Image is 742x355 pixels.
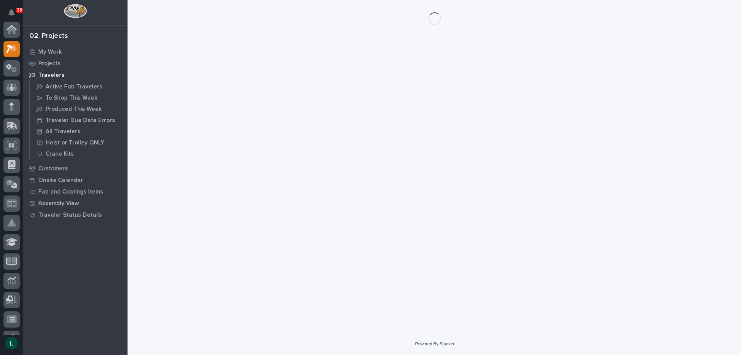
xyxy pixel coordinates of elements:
[23,186,128,197] a: Fab and Coatings Items
[30,92,128,103] a: To Shop This Week
[415,341,454,346] a: Powered By Stacker
[46,151,74,158] p: Crane Kits
[10,9,20,22] div: Notifications36
[38,60,61,67] p: Projects
[23,209,128,221] a: Traveler Status Details
[38,189,103,195] p: Fab and Coatings Items
[38,49,62,56] p: My Work
[46,117,115,124] p: Traveler Due Date Errors
[38,165,68,172] p: Customers
[46,106,102,113] p: Produced This Week
[30,81,128,92] a: Active Fab Travelers
[46,139,104,146] p: Hoist or Trolley ONLY
[30,148,128,159] a: Crane Kits
[46,128,80,135] p: All Travelers
[64,4,87,18] img: Workspace Logo
[30,104,128,114] a: Produced This Week
[23,69,128,81] a: Travelers
[38,212,102,219] p: Traveler Status Details
[38,177,83,184] p: Onsite Calendar
[3,5,20,21] button: Notifications
[3,335,20,351] button: users-avatar
[30,137,128,148] a: Hoist or Trolley ONLY
[23,197,128,209] a: Assembly View
[23,174,128,186] a: Onsite Calendar
[46,83,102,90] p: Active Fab Travelers
[29,32,68,41] div: 02. Projects
[38,200,79,207] p: Assembly View
[17,7,22,13] p: 36
[23,58,128,69] a: Projects
[23,46,128,58] a: My Work
[46,95,97,102] p: To Shop This Week
[23,163,128,174] a: Customers
[30,115,128,126] a: Traveler Due Date Errors
[30,126,128,137] a: All Travelers
[38,72,65,79] p: Travelers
